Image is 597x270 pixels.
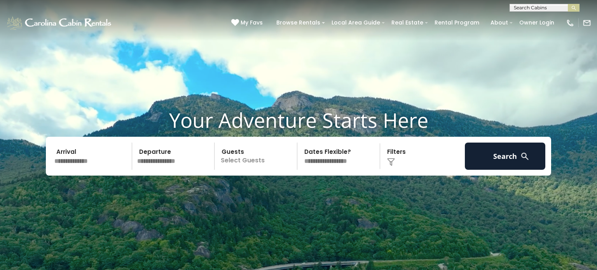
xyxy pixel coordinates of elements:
[231,19,265,27] a: My Favs
[487,17,512,29] a: About
[387,158,395,166] img: filter--v1.png
[520,152,530,161] img: search-regular-white.png
[465,143,545,170] button: Search
[217,143,297,170] p: Select Guests
[241,19,263,27] span: My Favs
[431,17,483,29] a: Rental Program
[6,108,591,132] h1: Your Adventure Starts Here
[272,17,324,29] a: Browse Rentals
[328,17,384,29] a: Local Area Guide
[583,19,591,27] img: mail-regular-white.png
[515,17,558,29] a: Owner Login
[388,17,427,29] a: Real Estate
[566,19,574,27] img: phone-regular-white.png
[6,15,113,31] img: White-1-1-2.png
